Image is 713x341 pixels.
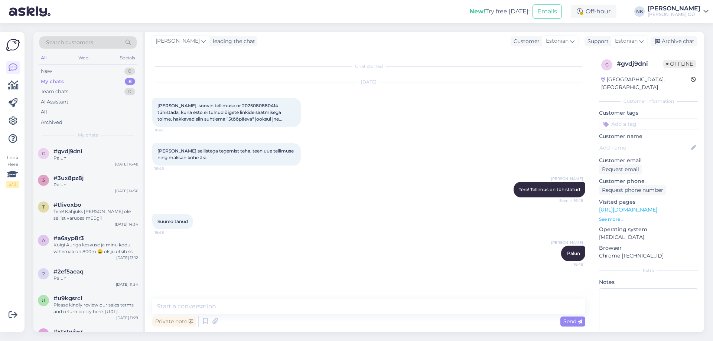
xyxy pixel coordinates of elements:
[648,12,700,17] div: [PERSON_NAME] OÜ
[78,132,98,138] span: My chats
[599,144,690,152] input: Add name
[53,328,83,335] span: #xtxtwiwr
[519,187,580,192] span: Tere! Tellimus on tühistatud
[551,176,583,181] span: [PERSON_NAME]
[555,198,583,203] span: Seen ✓ 16:48
[551,240,583,245] span: [PERSON_NAME]
[53,208,138,222] div: Tere! Kahjuks [PERSON_NAME] ole sellist varuosa müügil
[599,198,698,206] p: Visited pages
[42,204,45,210] span: t
[599,206,657,213] a: [URL][DOMAIN_NAME]
[42,237,45,243] span: a
[41,108,47,116] div: All
[115,188,138,194] div: [DATE] 14:56
[599,226,698,233] p: Operating system
[157,219,188,224] span: Suured tänud
[567,250,580,256] span: Palun
[210,37,255,45] div: leading the chat
[599,185,666,195] div: Request phone number
[53,175,84,181] span: #3ux8pz8j
[41,68,52,75] div: New
[469,8,485,15] b: New!
[116,315,138,321] div: [DATE] 11:29
[599,132,698,140] p: Customer name
[42,271,45,276] span: 2
[124,68,135,75] div: 0
[599,233,698,241] p: [MEDICAL_DATA]
[663,60,696,68] span: Offline
[648,6,709,17] a: [PERSON_NAME][PERSON_NAME] OÜ
[599,278,698,286] p: Notes
[53,302,138,315] div: Please kindly review our sales terms and return policy here: [URL][DOMAIN_NAME] To proceed with t...
[157,148,295,160] span: [PERSON_NAME] sellistega tegemist teha, teen uue tellimuse ning maksan kohe ära
[118,53,137,63] div: Socials
[157,103,282,122] span: [PERSON_NAME], soovin tellimuse nr 2025080880414 tühistada, kuna esto ei tulnud õigete linkide sa...
[154,230,182,235] span: 16:48
[152,63,585,70] div: Chat started
[53,148,82,155] span: #gvdj9dni
[599,267,698,274] div: Extra
[156,37,200,45] span: [PERSON_NAME]
[511,37,540,45] div: Customer
[42,331,45,337] span: x
[42,298,45,303] span: u
[41,98,68,106] div: AI Assistant
[599,98,698,105] div: Customer information
[152,317,196,327] div: Private note
[555,262,583,267] span: 16:48
[53,181,138,188] div: Palun
[533,4,562,19] button: Emails
[41,119,62,126] div: Archived
[53,242,138,255] div: Kuigi Auriga keskuse ja minu kodu vahemaa on 800m 😀 ok ju otsib ss ise transpordi
[585,37,609,45] div: Support
[599,216,698,223] p: See more ...
[53,268,84,275] span: #2ef5aeaq
[42,151,45,156] span: g
[152,79,585,85] div: [DATE]
[46,39,93,46] span: Search customers
[599,164,642,174] div: Request email
[599,118,698,129] input: Add a tag
[53,155,138,161] div: Palun
[77,53,90,63] div: Web
[617,59,663,68] div: # gvdj9dni
[6,38,20,52] img: Askly Logo
[648,6,700,12] div: [PERSON_NAME]
[651,36,697,46] div: Archive chat
[599,177,698,185] p: Customer phone
[563,318,582,325] span: Send
[53,201,81,208] span: #t1ivoxbo
[39,53,48,63] div: All
[154,127,182,133] span: 16:47
[124,88,135,95] div: 0
[599,244,698,252] p: Browser
[571,5,616,18] div: Off-hour
[634,6,645,17] div: NK
[53,295,82,302] span: #u9kgsrcl
[116,282,138,287] div: [DATE] 11:54
[546,37,569,45] span: Estonian
[605,62,609,68] span: g
[41,88,68,95] div: Team chats
[53,275,138,282] div: Palun
[615,37,638,45] span: Estonian
[41,78,64,85] div: My chats
[115,222,138,227] div: [DATE] 14:34
[116,255,138,260] div: [DATE] 13:12
[125,78,135,85] div: 8
[6,154,19,188] div: Look Here
[601,76,691,91] div: [GEOGRAPHIC_DATA], [GEOGRAPHIC_DATA]
[115,161,138,167] div: [DATE] 16:48
[154,166,182,171] span: 16:48
[599,252,698,260] p: Chrome [TECHNICAL_ID]
[469,7,530,16] div: Try free [DATE]:
[6,181,19,188] div: 2 / 3
[599,109,698,117] p: Customer tags
[42,177,45,183] span: 3
[599,157,698,164] p: Customer email
[53,235,84,242] span: #a6ayp8r3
